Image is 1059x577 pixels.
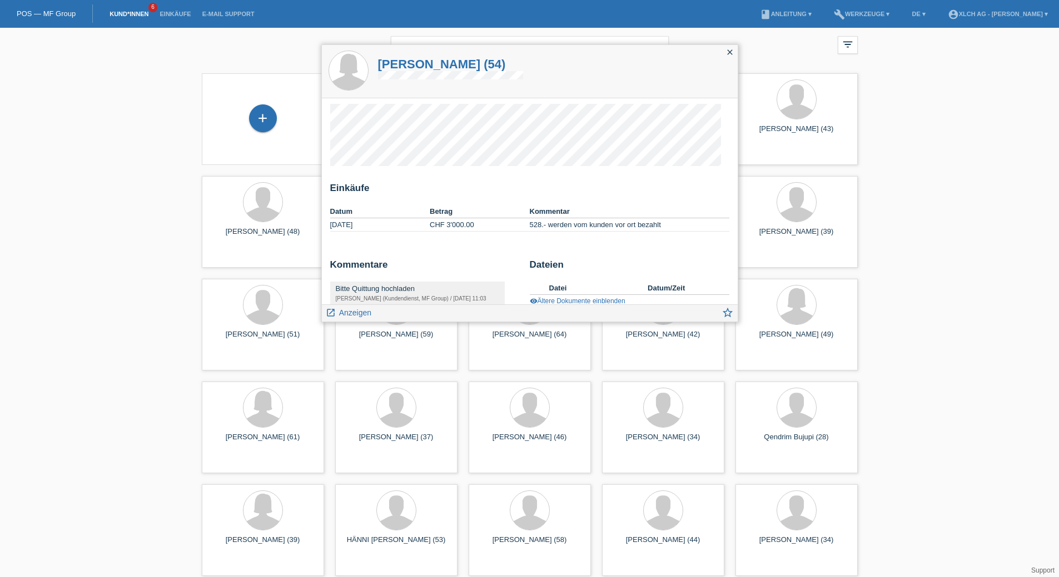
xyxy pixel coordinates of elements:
[104,11,154,17] a: Kund*innen
[330,218,430,232] td: [DATE]
[648,282,713,295] th: Datum/Zeit
[211,227,315,245] div: [PERSON_NAME] (48)
[211,433,315,450] div: [PERSON_NAME] (61)
[326,305,372,319] a: launch Anzeigen
[530,218,729,232] td: 528.- werden vom kunden vor ort bezahlt
[378,57,523,71] a: [PERSON_NAME] (54)
[948,9,959,20] i: account_circle
[611,535,715,553] div: [PERSON_NAME] (44)
[722,308,734,322] a: star_border
[154,11,196,17] a: Einkäufe
[250,109,276,128] div: Kund*in hinzufügen
[942,11,1053,17] a: account_circleXLCH AG - [PERSON_NAME] ▾
[744,227,849,245] div: [PERSON_NAME] (39)
[611,330,715,348] div: [PERSON_NAME] (42)
[760,9,771,20] i: book
[530,297,538,305] i: visibility
[336,295,499,302] div: [PERSON_NAME] (Kundendienst, MF Group) / [DATE] 11:03
[834,9,845,20] i: build
[197,11,260,17] a: E-Mail Support
[744,330,849,348] div: [PERSON_NAME] (49)
[744,433,849,450] div: Qendrim Bujupi (28)
[842,38,854,51] i: filter_list
[549,282,648,295] th: Datei
[744,535,849,553] div: [PERSON_NAME] (34)
[1031,566,1055,574] a: Support
[906,11,931,17] a: DE ▾
[330,183,729,199] h2: Einkäufe
[530,205,729,218] th: Kommentar
[430,205,530,218] th: Betrag
[344,433,449,450] div: [PERSON_NAME] (37)
[754,11,817,17] a: bookAnleitung ▾
[611,433,715,450] div: [PERSON_NAME] (34)
[391,36,669,62] input: Suche...
[530,259,729,276] h2: Dateien
[430,218,530,232] td: CHF 3'000.00
[725,48,734,57] i: close
[530,297,625,305] a: visibilityÄltere Dokumente einblenden
[478,330,582,348] div: [PERSON_NAME] (64)
[744,124,849,142] div: [PERSON_NAME] (43)
[344,330,449,348] div: [PERSON_NAME] (59)
[17,9,76,18] a: POS — MF Group
[722,307,734,319] i: star_border
[211,535,315,553] div: [PERSON_NAME] (39)
[344,535,449,553] div: HÄNNI [PERSON_NAME] (53)
[339,308,371,317] span: Anzeigen
[330,259,521,276] h2: Kommentare
[211,330,315,348] div: [PERSON_NAME] (51)
[336,284,499,293] div: Bitte Quittung hochladen
[828,11,896,17] a: buildWerkzeuge ▾
[148,3,157,12] span: 6
[478,433,582,450] div: [PERSON_NAME] (46)
[330,205,430,218] th: Datum
[478,535,582,553] div: [PERSON_NAME] (58)
[326,308,336,318] i: launch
